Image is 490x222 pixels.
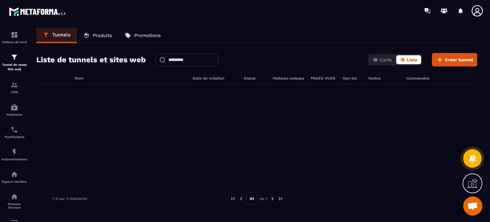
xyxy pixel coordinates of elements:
a: Tunnels [36,28,77,43]
a: schedulerschedulerPlanificateur [2,121,27,143]
img: formation [11,81,18,89]
span: Créer tunnel [445,57,473,63]
h6: PAGES VUES [311,76,336,80]
a: formationformationCRM [2,76,27,99]
img: prev [230,196,236,202]
a: formationformationTunnel de vente Site web [2,49,27,76]
p: 01 [246,193,257,205]
img: automations [11,148,18,156]
p: Promotions [134,33,161,38]
img: automations [11,171,18,178]
a: Promotions [118,28,167,43]
a: Produits [77,28,118,43]
p: Tableau de bord [2,40,27,44]
p: CRM [2,90,27,94]
h6: Statut [244,76,266,80]
img: automations [11,103,18,111]
p: Automatisations [2,157,27,161]
p: 1-0 sur 0 éléments [52,196,87,201]
p: Tunnel de vente Site web [2,63,27,72]
p: Planificateur [2,135,27,139]
a: automationsautomationsAutomatisations [2,143,27,166]
a: automationsautomationsWebinaire [2,99,27,121]
h6: Commandes [406,76,429,80]
h6: Opt-ins [343,76,362,80]
a: formationformationTableau de bord [2,26,27,49]
h2: Liste de tunnels et sites web [36,53,146,66]
p: Webinaire [2,113,27,116]
div: Ouvrir le chat [463,196,482,216]
p: de 1 [260,196,267,201]
img: formation [11,31,18,39]
p: Tunnels [52,32,71,38]
a: social-networksocial-networkRéseaux Sociaux [2,188,27,214]
span: Carte [380,57,392,62]
img: next [278,196,283,202]
p: Réseaux Sociaux [2,202,27,209]
img: social-network [11,193,18,201]
p: Espace membre [2,180,27,183]
img: next [270,196,275,202]
h6: Nom [75,76,186,80]
button: Liste [396,55,421,64]
img: logo [9,6,66,17]
img: formation [11,53,18,61]
button: Créer tunnel [432,53,477,66]
img: prev [238,196,244,202]
h6: Date de création [193,76,237,80]
button: Carte [369,55,396,64]
h6: Ventes [368,76,400,80]
a: automationsautomationsEspace membre [2,166,27,188]
p: Produits [93,33,112,38]
img: scheduler [11,126,18,134]
h6: Visiteurs uniques [272,76,304,80]
span: Liste [407,57,417,62]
